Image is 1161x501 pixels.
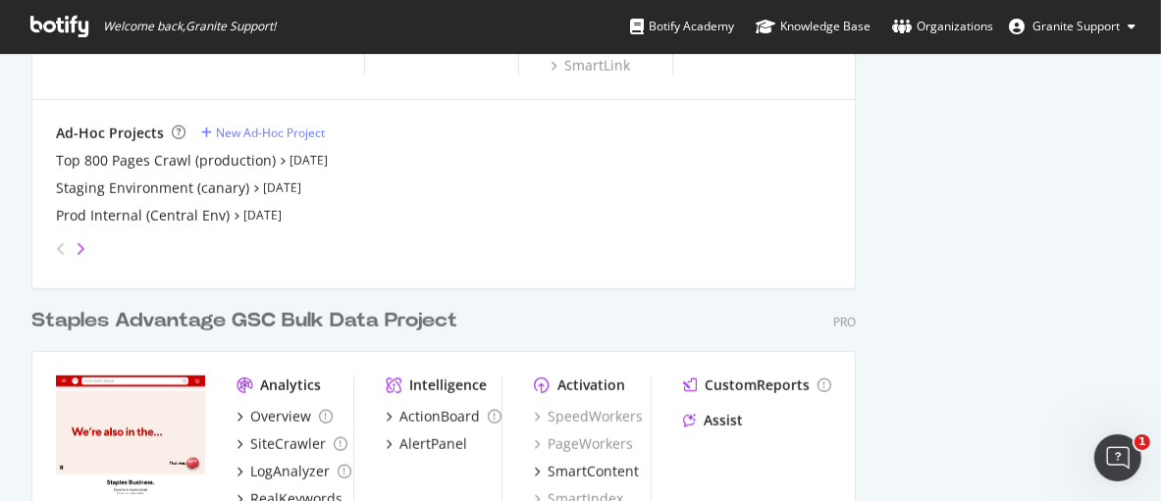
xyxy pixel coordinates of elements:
[534,462,639,481] a: SmartContent
[548,462,639,481] div: SmartContent
[56,151,276,171] a: Top 800 Pages Crawl (production)
[290,152,328,169] a: [DATE]
[1135,434,1150,450] span: 1
[1032,18,1120,34] span: Granite Support
[237,434,347,454] a: SiteCrawler
[630,17,734,36] div: Botify Academy
[250,462,330,481] div: LogAnalyzer
[1094,434,1141,481] iframe: Intercom live chat
[216,125,325,141] div: New Ad-Hoc Project
[409,376,487,395] div: Intelligence
[399,434,467,454] div: AlertPanel
[705,376,810,395] div: CustomReports
[551,56,630,75] a: SmartLink
[399,407,480,426] div: ActionBoard
[704,411,743,430] div: Assist
[683,376,831,395] a: CustomReports
[48,233,74,265] div: angle-left
[56,206,230,225] a: Prod Internal (Central Env)
[756,17,871,36] div: Knowledge Base
[263,179,301,196] a: [DATE]
[250,434,326,454] div: SiteCrawler
[833,314,856,330] div: Pro
[56,178,249,198] a: Staging Environment (canary)
[892,17,993,36] div: Organizations
[260,376,321,395] div: Analytics
[237,407,333,426] a: Overview
[386,434,467,454] a: AlertPanel
[201,125,325,141] a: New Ad-Hoc Project
[31,307,457,335] div: Staples Advantage GSC Bulk Data Project
[243,207,282,224] a: [DATE]
[56,124,164,143] div: Ad-Hoc Projects
[103,19,276,34] span: Welcome back, Granite Support !
[534,434,633,454] a: PageWorkers
[557,376,625,395] div: Activation
[250,407,311,426] div: Overview
[534,407,643,426] a: SpeedWorkers
[993,11,1151,42] button: Granite Support
[683,411,743,430] a: Assist
[74,239,87,259] div: angle-right
[237,462,351,481] a: LogAnalyzer
[386,407,501,426] a: ActionBoard
[56,376,205,494] img: staplesbusiness.com
[31,307,465,335] a: Staples Advantage GSC Bulk Data Project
